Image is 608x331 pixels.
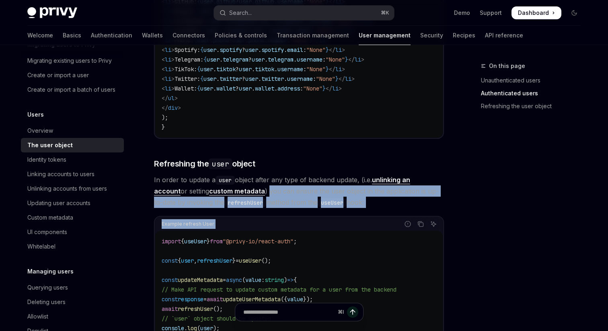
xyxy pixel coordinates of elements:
span: </ [329,66,335,73]
span: < [162,56,165,63]
div: Overview [27,126,53,136]
span: { [203,56,207,63]
span: => [287,276,294,284]
span: Dashboard [518,9,549,17]
span: } [326,46,329,53]
a: Authentication [91,26,132,45]
span: > [175,95,178,102]
span: TikTok: [175,66,197,73]
span: { [200,46,203,53]
a: Security [420,26,443,45]
span: = [223,276,226,284]
a: Welcome [27,26,53,45]
span: . [274,85,277,92]
button: Toggle dark mode [568,6,581,19]
div: Whitelabel [27,242,55,251]
span: ? [236,85,239,92]
span: user [200,85,213,92]
span: email [287,46,303,53]
span: li [165,46,171,53]
code: user [209,158,232,169]
a: Create or import a user [21,68,124,82]
span: : [261,276,265,284]
span: : [300,85,303,92]
span: user [207,56,220,63]
span: } [207,238,210,245]
span: // Make API request to update custom metadata for a user from the backend [162,286,396,293]
a: Whitelabel [21,239,124,254]
a: Policies & controls [215,26,267,45]
span: const [162,296,178,303]
a: Demo [454,9,470,17]
div: Identity tokens [27,155,66,164]
span: user [181,257,194,264]
div: Deleting users [27,297,66,307]
div: Example refresh User [162,219,214,229]
img: dark logo [27,7,77,19]
a: API reference [485,26,523,45]
a: unlinking an account [154,176,410,195]
a: Updating user accounts [21,196,124,210]
span: twitter [220,75,242,82]
h5: Users [27,110,44,119]
span: import [162,238,181,245]
div: Querying users [27,283,68,292]
span: tiktok [255,66,274,73]
span: user [203,46,216,53]
span: Twitter: [175,75,200,82]
h5: Managing users [27,267,74,276]
a: Deleting users [21,295,124,309]
span: > [339,85,342,92]
div: Migrating existing users to Privy [27,56,112,66]
span: > [171,66,175,73]
span: { [197,66,200,73]
span: "None" [326,56,345,63]
span: } [232,257,236,264]
span: "None" [303,85,322,92]
button: Send message [347,306,358,318]
a: Unlinking accounts from users [21,181,124,196]
span: ? [242,46,245,53]
span: ? [236,66,239,73]
span: ( [242,276,245,284]
button: Open search [214,6,394,20]
span: . [252,85,255,92]
span: ); [162,114,168,121]
span: { [178,257,181,264]
span: { [200,75,203,82]
span: ? [249,56,252,63]
span: } [162,123,165,131]
a: custom metadata [209,187,265,195]
span: li [165,56,171,63]
span: Telegram: [175,56,203,63]
div: The user object [27,140,73,150]
span: . [220,56,223,63]
a: Wallets [142,26,163,45]
span: = [203,296,207,303]
input: Ask a question... [243,303,335,321]
span: user [239,66,252,73]
a: The user object [21,138,124,152]
span: li [355,56,361,63]
span: ) [284,276,287,284]
div: Unlinking accounts from users [27,184,107,193]
div: Custom metadata [27,213,73,222]
span: Spotify: [175,46,200,53]
span: . [258,75,261,82]
span: > [178,104,181,111]
a: Querying users [21,280,124,295]
span: { [197,85,200,92]
span: . [213,66,216,73]
span: updateUserMetadata [223,296,281,303]
span: telegram [268,56,294,63]
span: const [162,257,178,264]
span: telegram [223,56,249,63]
span: Wallet: [175,85,197,92]
span: ({ [281,296,287,303]
span: value [245,276,261,284]
span: "None" [316,75,335,82]
a: Support [480,9,502,17]
span: ; [294,238,297,245]
span: . [216,46,220,53]
span: username [287,75,313,82]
